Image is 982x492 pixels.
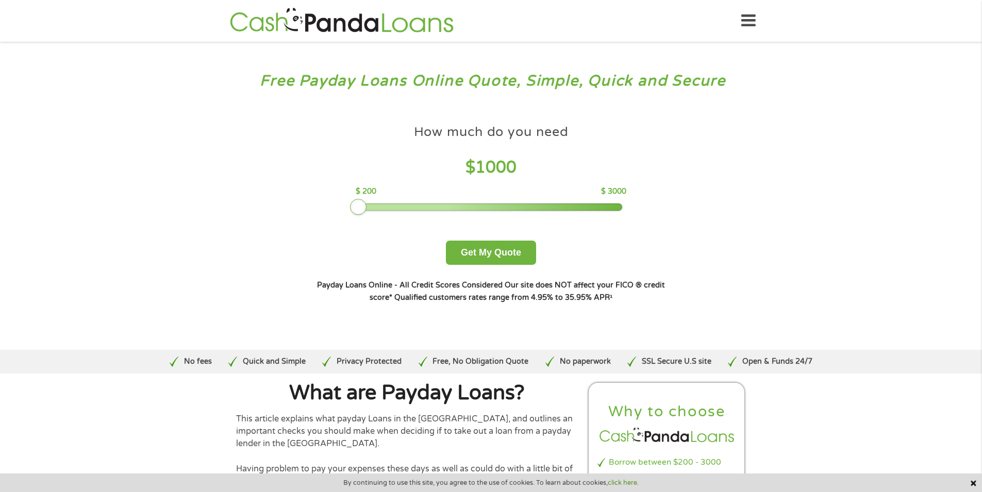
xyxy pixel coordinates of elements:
[184,356,212,367] p: No fees
[601,186,626,197] p: $ 3000
[337,356,402,367] p: Privacy Protected
[343,479,639,486] span: By continuing to use this site, you agree to the use of cookies. To learn about cookies,
[30,72,953,91] h3: Free Payday Loans Online Quote, Simple, Quick and Secure
[236,413,578,450] p: This article explains what payday Loans in the [GEOGRAPHIC_DATA], and outlines an important check...
[560,356,611,367] p: No paperwork
[597,456,737,468] li: Borrow between $200 - 3000
[414,124,569,141] h4: How much do you need
[236,383,578,403] h1: What are Payday Loans?
[475,158,517,177] span: 1000
[356,157,626,178] h4: $
[236,463,578,488] p: Having problem to pay your expenses these days as well as could do with a little bit of cash to l...
[370,281,665,302] strong: Our site does NOT affect your FICO ® credit score*
[432,356,528,367] p: Free, No Obligation Quote
[608,479,639,487] a: click here.
[742,356,812,367] p: Open & Funds 24/7
[243,356,306,367] p: Quick and Simple
[356,186,376,197] p: $ 200
[317,281,503,290] strong: Payday Loans Online - All Credit Scores Considered
[227,6,457,36] img: GetLoanNow Logo
[642,356,711,367] p: SSL Secure U.S site
[597,402,737,421] h2: Why to choose
[394,293,612,302] strong: Qualified customers rates range from 4.95% to 35.95% APR¹
[446,241,536,265] button: Get My Quote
